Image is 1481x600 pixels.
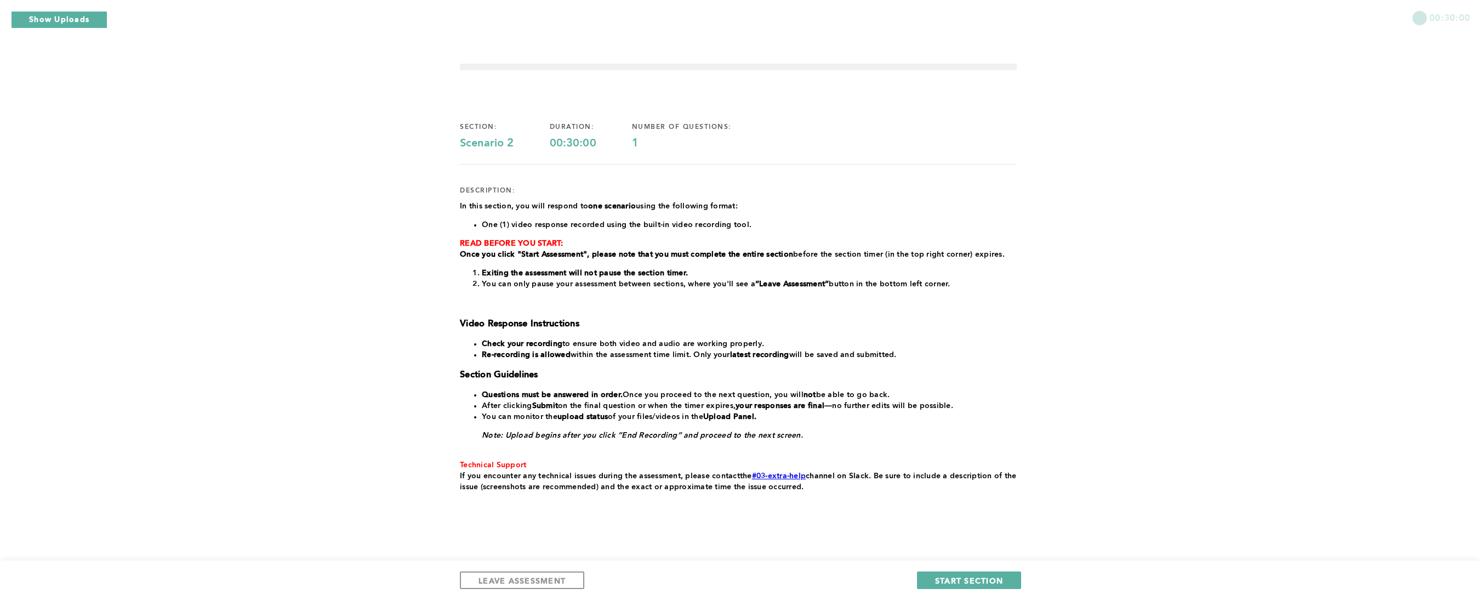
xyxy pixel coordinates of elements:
[550,137,632,150] div: 00:30:00
[460,186,515,195] div: description:
[460,472,740,480] span: If you encounter any technical issues during the assessment, please contact
[11,11,107,29] button: Show Uploads
[806,472,869,480] span: channel on Slack
[703,413,756,421] strong: Upload Panel.
[460,240,563,247] strong: READ BEFORE YOU START:
[557,413,608,421] strong: upload status
[740,472,752,480] span: the
[482,432,803,439] em: Note: Upload begins after you click “End Recording” and proceed to the next screen.
[482,389,1017,400] li: Once you proceed to the next question, you will be able to go back.
[730,351,789,359] strong: latest recording
[532,402,559,410] strong: Submit
[804,391,816,399] strong: not
[1429,11,1470,24] span: 00:30:00
[482,269,688,277] strong: Exiting the assessment will not pause the section timer.
[482,340,562,348] strong: Check your recording
[460,461,526,469] span: Technical Support
[917,571,1021,589] button: START SECTION
[482,279,1017,290] li: You can only pause your assessment between sections, where you'll see a button in the bottom left...
[482,351,571,359] strong: Re-recording is allowed
[482,400,1017,411] li: After clicking on the final question or when the timer expires, —no further edits will be possible.
[550,123,632,132] div: duration:
[460,249,1017,260] p: before the section timer (in the top right corner) expires.
[460,137,550,150] div: Scenario 2
[482,221,751,229] span: One (1) video response recorded using the built-in video recording tool.
[460,472,1019,491] span: . Be sure to include a description of the issue (screenshots are recommended) and the exact or ap...
[460,123,550,132] div: section:
[755,280,829,288] strong: “Leave Assessment”
[482,338,1017,349] li: to ensure both video and audio are working properly.
[460,251,793,258] strong: Once you click "Start Assessment", please note that you must complete the entire section
[935,575,1003,586] span: START SECTION
[588,202,636,210] strong: one scenario
[482,411,1017,422] li: You can monitor the of your files/videos in the
[752,472,806,480] a: #03-extra-help
[632,137,767,150] div: 1
[636,202,738,210] span: using the following format:
[482,391,623,399] strong: Questions must be answered in order.
[460,370,1017,381] h3: Section Guidelines
[460,571,584,589] button: LEAVE ASSESSMENT
[632,123,767,132] div: number of questions:
[736,402,824,410] strong: your responses are final
[460,202,588,210] span: In this section, you will respond to
[460,319,1017,330] h3: Video Response Instructions
[479,575,566,586] span: LEAVE ASSESSMENT
[482,349,1017,360] li: within the assessment time limit. Only your will be saved and submitted.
